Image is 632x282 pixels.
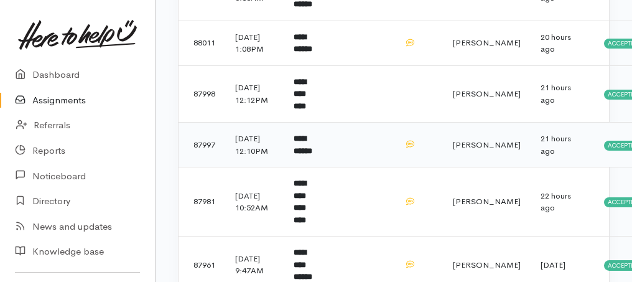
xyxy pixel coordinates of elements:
[225,21,284,65] td: [DATE] 1:08PM
[225,65,284,123] td: [DATE] 12:12PM
[541,260,565,270] time: [DATE]
[179,65,225,123] td: 87998
[541,82,571,105] time: 21 hours ago
[541,32,571,55] time: 20 hours ago
[225,167,284,237] td: [DATE] 10:52AM
[225,123,284,167] td: [DATE] 12:10PM
[453,260,521,270] span: [PERSON_NAME]
[453,88,521,99] span: [PERSON_NAME]
[179,167,225,237] td: 87981
[453,37,521,48] span: [PERSON_NAME]
[453,196,521,207] span: [PERSON_NAME]
[179,123,225,167] td: 87997
[179,21,225,65] td: 88011
[541,133,571,156] time: 21 hours ago
[453,139,521,150] span: [PERSON_NAME]
[541,190,571,214] time: 22 hours ago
